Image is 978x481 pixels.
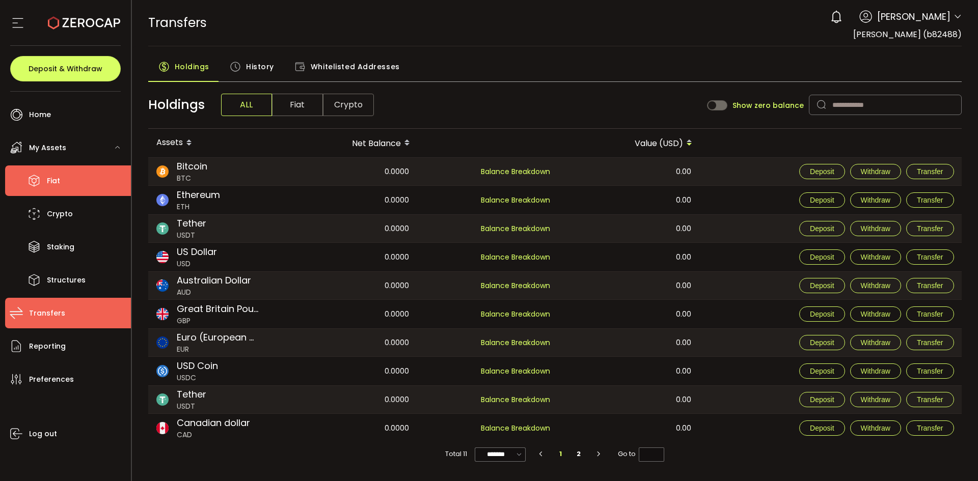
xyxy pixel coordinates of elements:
li: 2 [569,447,588,461]
button: Withdraw [850,363,901,379]
div: 0.0000 [277,300,417,328]
span: Crypto [323,94,374,116]
button: Deposit [799,306,845,322]
button: Deposit [799,221,845,236]
span: BTC [177,173,207,184]
span: Show zero balance [732,102,804,109]
span: Balance Breakdown [481,251,550,263]
div: Value (USD) [559,134,700,152]
img: eth_portfolio.svg [156,194,169,206]
span: Transfer [917,196,943,204]
span: USDT [177,230,206,241]
span: Bitcoin [177,159,207,173]
span: Withdraw [861,367,890,375]
span: Deposit [810,338,834,347]
button: Withdraw [850,335,901,350]
span: Balance Breakdown [481,337,550,349]
span: History [246,56,274,77]
button: Transfer [906,192,954,208]
div: 0.00 [559,243,699,271]
button: Transfer [906,249,954,265]
span: Home [29,107,51,122]
button: Deposit [799,363,845,379]
span: Transfer [917,338,943,347]
img: usd_portfolio.svg [156,251,169,263]
span: Deposit [810,224,834,233]
span: USD [177,259,217,269]
span: Preferences [29,372,74,387]
span: Withdraw [861,338,890,347]
span: Deposit [810,167,834,176]
button: Deposit [799,420,845,436]
img: cad_portfolio.svg [156,422,169,434]
span: Total 11 [445,447,467,461]
div: 0.00 [559,272,699,299]
span: CAD [177,430,250,440]
button: Deposit [799,192,845,208]
div: 0.0000 [277,414,417,442]
span: My Assets [29,140,66,155]
span: USDT [177,401,206,412]
button: Deposit [799,392,845,407]
iframe: Chat Widget [859,371,978,481]
div: 0.00 [559,186,699,214]
span: [PERSON_NAME] [877,10,950,23]
button: Withdraw [850,392,901,407]
div: 0.00 [559,414,699,442]
img: aud_portfolio.svg [156,279,169,292]
span: Balance Breakdown [481,280,550,292]
img: eur_portfolio.svg [156,336,169,349]
button: Transfer [906,363,954,379]
div: 0.0000 [277,215,417,242]
span: Withdraw [861,224,890,233]
span: Tether [177,216,206,230]
span: US Dollar [177,245,217,259]
li: 1 [552,447,570,461]
button: Withdraw [850,164,901,179]
span: Balance Breakdown [481,394,550,406]
span: Transfer [917,167,943,176]
span: ETH [177,202,220,212]
span: Holdings [148,95,205,115]
span: Withdraw [861,167,890,176]
span: Balance Breakdown [481,365,550,377]
div: 0.00 [559,158,699,185]
div: 0.0000 [277,357,417,385]
span: Log out [29,427,57,441]
span: Deposit & Withdraw [29,65,102,72]
span: Balance Breakdown [481,194,550,206]
div: 0.0000 [277,272,417,299]
img: usdt_portfolio.svg [156,393,169,406]
button: Transfer [906,278,954,293]
span: AUD [177,287,251,298]
span: USDC [177,373,218,383]
span: Tether [177,387,206,401]
span: Deposit [810,424,834,432]
span: Withdraw [861,253,890,261]
button: Deposit [799,335,845,350]
button: Deposit [799,164,845,179]
span: Euro (European Monetary Unit) [177,330,260,344]
span: Transfers [148,14,207,32]
span: Deposit [810,196,834,204]
span: USD Coin [177,359,218,373]
button: Withdraw [850,249,901,265]
span: Balance Breakdown [481,223,550,235]
span: EUR [177,344,260,355]
button: Transfer [906,306,954,322]
img: btc_portfolio.svg [156,165,169,178]
div: 0.00 [559,329,699,356]
button: Withdraw [850,192,901,208]
div: 0.00 [559,357,699,385]
span: Balance Breakdown [481,422,550,434]
div: 0.0000 [277,243,417,271]
span: Structures [47,273,86,288]
span: Go to [618,447,664,461]
span: Deposit [810,310,834,318]
span: Deposit [810,281,834,290]
span: Balance Breakdown [481,166,550,178]
span: Fiat [47,174,60,188]
button: Transfer [906,221,954,236]
span: Transfer [917,310,943,318]
button: Transfer [906,335,954,350]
